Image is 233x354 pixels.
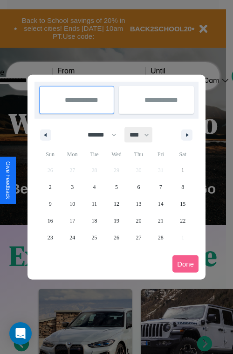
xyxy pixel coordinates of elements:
[39,229,61,246] button: 23
[181,162,184,179] span: 1
[61,147,83,162] span: Mon
[150,229,171,246] button: 28
[158,212,164,229] span: 21
[172,255,199,273] button: Done
[48,212,53,229] span: 16
[172,195,194,212] button: 15
[61,195,83,212] button: 10
[172,179,194,195] button: 8
[114,229,119,246] span: 26
[128,195,150,212] button: 13
[128,179,150,195] button: 6
[136,229,141,246] span: 27
[105,179,127,195] button: 5
[137,179,140,195] span: 6
[158,229,164,246] span: 28
[92,229,97,246] span: 25
[61,179,83,195] button: 3
[83,229,105,246] button: 25
[5,161,11,199] div: Give Feedback
[39,179,61,195] button: 2
[83,179,105,195] button: 4
[39,147,61,162] span: Sun
[83,212,105,229] button: 18
[181,179,184,195] span: 8
[136,195,141,212] span: 13
[159,179,162,195] span: 7
[128,147,150,162] span: Thu
[93,179,96,195] span: 4
[39,195,61,212] button: 9
[105,147,127,162] span: Wed
[69,195,75,212] span: 10
[150,195,171,212] button: 14
[114,195,119,212] span: 12
[150,212,171,229] button: 21
[128,212,150,229] button: 20
[48,229,53,246] span: 23
[128,229,150,246] button: 27
[136,212,141,229] span: 20
[105,195,127,212] button: 12
[105,212,127,229] button: 19
[115,179,118,195] span: 5
[69,212,75,229] span: 17
[92,212,97,229] span: 18
[150,147,171,162] span: Fri
[83,195,105,212] button: 11
[180,212,185,229] span: 22
[9,322,32,345] div: Open Intercom Messenger
[114,212,119,229] span: 19
[71,179,74,195] span: 3
[105,229,127,246] button: 26
[61,212,83,229] button: 17
[83,147,105,162] span: Tue
[69,229,75,246] span: 24
[61,229,83,246] button: 24
[49,179,52,195] span: 2
[172,162,194,179] button: 1
[49,195,52,212] span: 9
[92,195,97,212] span: 11
[180,195,185,212] span: 15
[172,147,194,162] span: Sat
[172,212,194,229] button: 22
[150,179,171,195] button: 7
[158,195,164,212] span: 14
[39,212,61,229] button: 16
